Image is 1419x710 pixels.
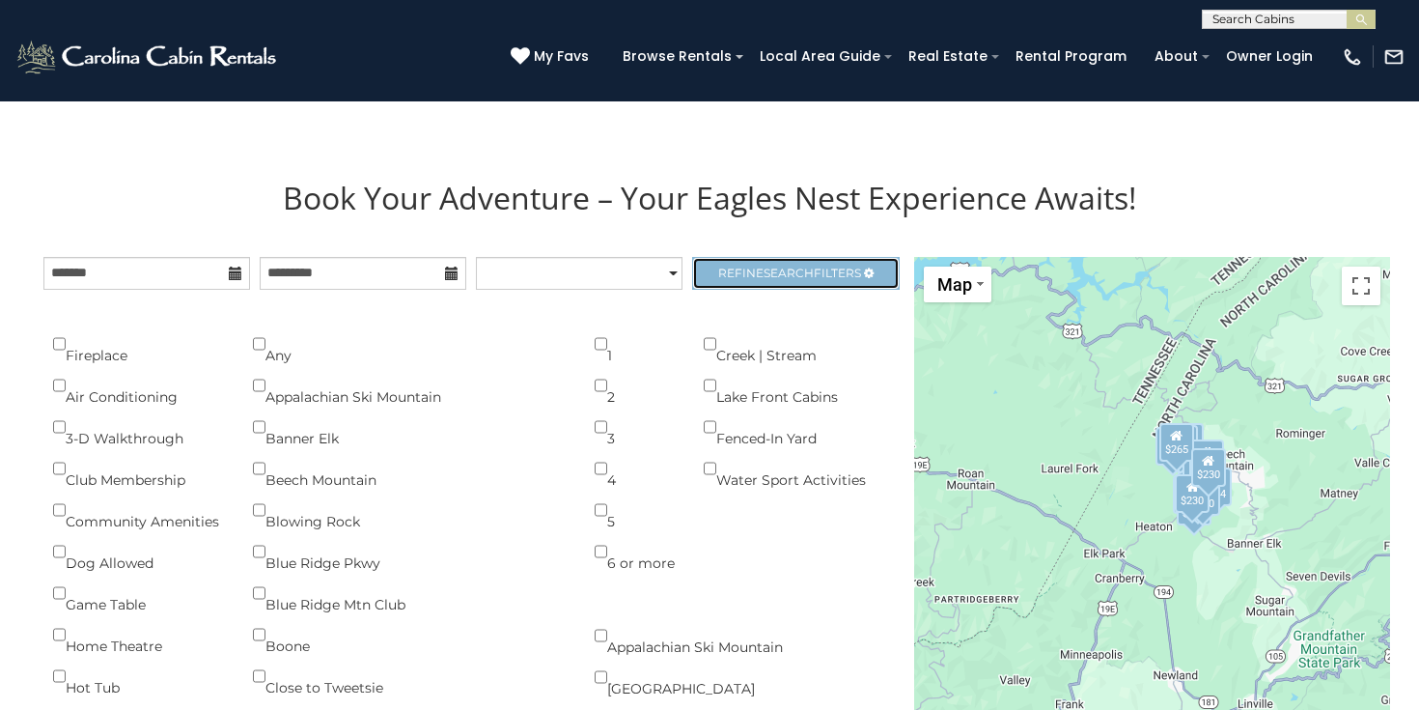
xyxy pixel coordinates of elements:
div: $200 [1189,439,1224,477]
a: Owner Login [1216,42,1322,71]
img: phone-regular-white.png [1342,46,1363,68]
div: Appalachian Ski Mountain [595,615,783,657]
div: Blue Ridge Mtn Club [253,573,566,614]
div: Lake Front Cabins [704,365,866,407]
span: Refine Filters [718,266,861,280]
div: Any [253,324,566,365]
div: $250 [1185,477,1220,516]
div: Water Sport Activities [704,448,866,490]
span: Map [937,274,972,295]
div: Blowing Rock [253,490,566,531]
div: Hot Tub [53,656,224,697]
div: $265 [1159,423,1194,462]
div: 5 [595,490,675,531]
div: Home Theatre [53,614,224,656]
img: mail-regular-white.png [1383,46,1405,68]
a: Rental Program [1006,42,1136,71]
div: Close to Tweetsie [253,656,566,697]
div: 2 [595,365,675,407]
a: Browse Rentals [613,42,741,71]
div: 3 [595,407,675,448]
div: Game Table [53,573,224,614]
a: Real Estate [899,42,997,71]
div: $230 [1175,473,1210,512]
div: Beech Mountain [253,448,566,490]
div: Club Membership [53,448,224,490]
div: Appalachian Ski Mountain [253,365,566,407]
div: Community Amenities [53,490,224,531]
div: 6 or more [595,531,675,573]
div: $230 [1191,448,1226,487]
h1: Book Your Adventure – Your Eagles Nest Experience Awaits! [29,177,1390,218]
span: Search [764,266,814,280]
div: 4 [595,448,675,490]
div: Fenced-In Yard [704,407,866,448]
div: Creek | Stream [704,324,866,365]
a: About [1145,42,1208,71]
div: $215 [1177,487,1211,525]
div: Banner Elk [253,407,566,448]
div: 3-D Walkthrough [53,407,224,448]
div: [GEOGRAPHIC_DATA] [595,657,783,698]
div: 1 [595,324,675,365]
div: $285 [1155,426,1190,465]
button: Toggle fullscreen view [1342,267,1380,305]
div: Air Conditioning [53,365,224,407]
button: Change map style [924,267,991,302]
img: White-1-2.png [14,38,282,76]
div: Boone [253,614,566,656]
div: Fireplace [53,324,224,365]
a: RefineSearchFilters [692,257,899,290]
a: My Favs [511,46,594,68]
div: Blue Ridge Pkwy [253,531,566,573]
div: $305 [1173,475,1208,514]
span: My Favs [534,46,589,67]
div: Dog Allowed [53,531,224,573]
a: Local Area Guide [750,42,890,71]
